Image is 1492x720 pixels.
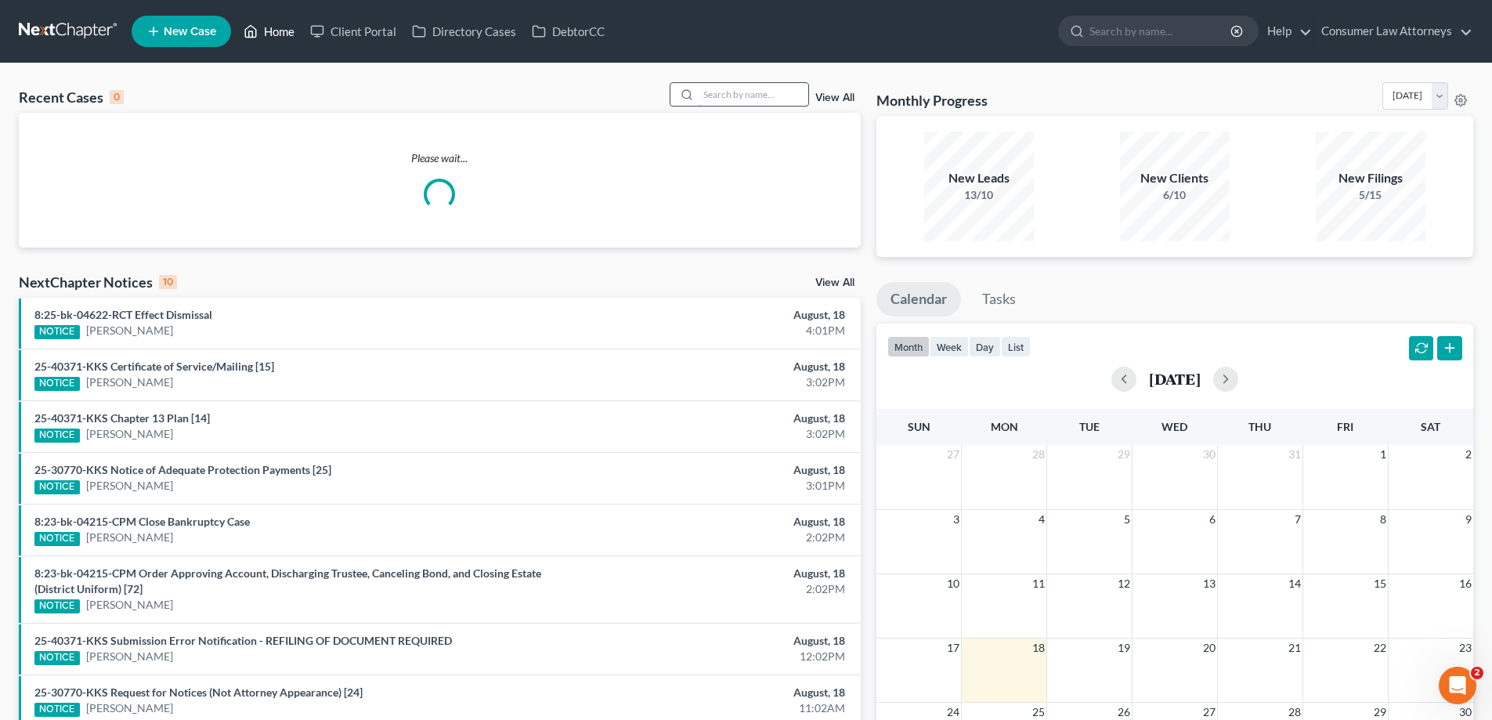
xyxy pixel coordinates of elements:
a: 8:23-bk-04215-CPM Order Approving Account, Discharging Trustee, Canceling Bond, and Closing Estat... [34,566,541,595]
a: [PERSON_NAME] [86,649,173,664]
a: [PERSON_NAME] [86,700,173,716]
a: [PERSON_NAME] [86,530,173,545]
span: 12 [1116,574,1132,593]
span: 27 [945,445,961,464]
span: 30 [1201,445,1217,464]
span: Tue [1079,420,1100,433]
span: 28 [1031,445,1046,464]
button: list [1001,336,1031,357]
button: week [930,336,969,357]
div: 5/15 [1316,187,1425,203]
div: New Clients [1120,169,1230,187]
a: 25-30770-KKS Notice of Adequate Protection Payments [25] [34,463,331,476]
div: NextChapter Notices [19,273,177,291]
span: 15 [1372,574,1388,593]
div: 13/10 [924,187,1034,203]
a: Calendar [876,282,961,317]
button: month [887,336,930,357]
span: 17 [945,639,961,657]
div: NOTICE [34,532,80,546]
div: 11:02AM [585,700,845,716]
span: Sat [1421,420,1440,433]
a: [PERSON_NAME] [86,374,173,390]
a: DebtorCC [524,17,612,45]
div: 3:01PM [585,478,845,494]
div: NOTICE [34,377,80,391]
div: New Leads [924,169,1034,187]
span: 2 [1471,667,1483,679]
div: 3:02PM [585,374,845,390]
div: NOTICE [34,325,80,339]
span: Sun [908,420,930,433]
div: New Filings [1316,169,1425,187]
h3: Monthly Progress [876,91,988,110]
div: August, 18 [585,307,845,323]
a: Help [1259,17,1312,45]
a: Tasks [968,282,1030,317]
span: Thu [1248,420,1271,433]
div: August, 18 [585,566,845,581]
a: 25-40371-KKS Chapter 13 Plan [14] [34,411,210,425]
h2: [DATE] [1149,371,1201,387]
span: 1 [1378,445,1388,464]
a: View All [815,92,854,103]
div: 2:02PM [585,530,845,545]
a: [PERSON_NAME] [86,426,173,442]
span: 13 [1201,574,1217,593]
a: [PERSON_NAME] [86,323,173,338]
a: Directory Cases [404,17,524,45]
span: 29 [1116,445,1132,464]
span: New Case [164,26,216,38]
span: 11 [1031,574,1046,593]
a: View All [815,277,854,288]
span: 8 [1378,510,1388,529]
span: Wed [1161,420,1187,433]
a: 8:25-bk-04622-RCT Effect Dismissal [34,308,212,321]
div: August, 18 [585,514,845,530]
a: Client Portal [302,17,404,45]
span: 31 [1287,445,1302,464]
span: 14 [1287,574,1302,593]
span: 7 [1293,510,1302,529]
p: Please wait... [19,150,861,166]
span: Mon [991,420,1018,433]
span: 4 [1037,510,1046,529]
a: 25-30770-KKS Request for Notices (Not Attorney Appearance) [24] [34,686,363,699]
div: NOTICE [34,703,80,717]
div: August, 18 [585,685,845,700]
span: 3 [952,510,961,529]
input: Search by name... [1089,16,1233,45]
span: 9 [1464,510,1473,529]
div: NOTICE [34,599,80,613]
div: 10 [159,275,177,289]
div: Recent Cases [19,88,124,107]
span: 21 [1287,639,1302,657]
input: Search by name... [699,83,808,106]
div: 6/10 [1120,187,1230,203]
span: 20 [1201,639,1217,657]
a: [PERSON_NAME] [86,478,173,494]
div: NOTICE [34,429,80,443]
span: 6 [1208,510,1217,529]
span: 22 [1372,639,1388,657]
div: August, 18 [585,462,845,478]
span: 23 [1458,639,1473,657]
span: 18 [1031,639,1046,657]
div: 2:02PM [585,581,845,597]
a: [PERSON_NAME] [86,597,173,613]
span: 16 [1458,574,1473,593]
iframe: Intercom live chat [1439,667,1476,704]
div: 0 [110,90,124,104]
div: NOTICE [34,480,80,494]
span: 5 [1122,510,1132,529]
div: August, 18 [585,633,845,649]
span: 10 [945,574,961,593]
span: Fri [1337,420,1353,433]
div: 12:02PM [585,649,845,664]
a: 8:23-bk-04215-CPM Close Bankruptcy Case [34,515,250,528]
a: 25-40371-KKS Certificate of Service/Mailing [15] [34,360,274,373]
a: 25-40371-KKS Submission Error Notification - REFILING OF DOCUMENT REQUIRED [34,634,452,647]
div: August, 18 [585,359,845,374]
span: 19 [1116,639,1132,657]
div: 3:02PM [585,426,845,442]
